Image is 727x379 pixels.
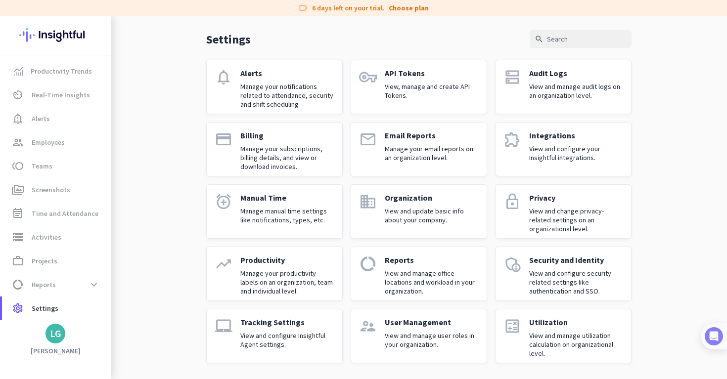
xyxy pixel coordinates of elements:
[351,122,487,176] a: emailEmail ReportsManage your email reports on an organization level.
[38,238,134,257] button: Add your employees
[2,225,111,249] a: storageActivities
[18,168,180,184] div: 1Add employees
[206,122,343,176] a: paymentBillingManage your subscriptions, billing details, and view or download invoices.
[529,207,623,233] p: View and change privacy-related settings on an organizational level.
[385,193,479,203] p: Organization
[50,329,61,338] div: LG
[12,184,24,196] i: perm_media
[206,184,343,239] a: alarm_addManual TimeManage manual time settings like notifications, types, etc.
[240,144,334,171] p: Manage your subscriptions, billing details, and view or download invoices.
[2,83,111,107] a: av_timerReal-Time Insights
[215,68,232,86] i: notifications
[18,281,180,304] div: 2Initial tracking settings and how to edit them
[351,247,487,301] a: data_usageReportsView and manage office locations and workload in your organization.
[535,35,544,43] i: search
[99,308,148,348] button: Help
[385,317,479,327] p: User Management
[215,255,232,273] i: trending_up
[298,3,308,13] i: label
[215,130,232,148] i: payment
[385,269,479,295] p: View and manage office locations and workload in your organization.
[359,193,377,211] i: domain
[240,68,334,78] p: Alerts
[240,317,334,327] p: Tracking Settings
[32,208,98,219] span: Time and Attendance
[12,136,24,148] i: group
[206,60,343,114] a: notificationsAlertsManage your notifications related to attendance, security and shift scheduling
[14,67,23,76] img: menu-item
[2,59,111,83] a: menu-itemProductivity Trends
[359,255,377,273] i: data_usage
[2,178,111,202] a: perm_mediaScreenshots
[385,82,479,100] p: View, manage and create API Tokens.
[206,247,343,301] a: trending_upProductivityManage your productivity labels on an organization, team and individual le...
[32,136,65,148] span: Employees
[38,172,168,182] div: Add employees
[529,317,623,327] p: Utilization
[49,308,99,348] button: Messages
[162,333,183,340] span: Tasks
[10,130,35,140] p: 4 steps
[359,130,377,148] i: email
[240,269,334,295] p: Manage your productivity labels on an organization, team and individual level.
[2,107,111,130] a: notification_importantAlerts
[12,255,24,267] i: work_outline
[389,3,429,13] a: Choose plan
[12,89,24,101] i: av_timer
[206,32,251,47] p: Settings
[359,317,377,335] i: supervisor_account
[503,68,521,86] i: dns
[57,333,91,340] span: Messages
[215,317,232,335] i: laptop_mac
[530,30,632,48] input: Search
[240,331,334,349] p: View and configure Insightful Agent settings.
[32,255,57,267] span: Projects
[385,255,479,265] p: Reports
[529,255,623,265] p: Security and Identity
[19,16,91,54] img: Insightful logo
[240,130,334,140] p: Billing
[503,130,521,148] i: extension
[359,68,377,86] i: vpn_key
[2,130,111,154] a: groupEmployees
[503,255,521,273] i: admin_panel_settings
[116,333,132,340] span: Help
[385,331,479,349] p: View and manage user roles in your organization.
[12,208,24,219] i: event_note
[32,160,52,172] span: Teams
[385,207,479,224] p: View and update basic info about your company.
[12,113,24,125] i: notification_important
[32,89,90,101] span: Real-Time Insights
[35,103,51,119] img: Profile image for Tamara
[495,60,632,114] a: dnsAudit LogsView and manage audit logs on an organization level.
[148,308,198,348] button: Tasks
[12,231,24,243] i: storage
[495,247,632,301] a: admin_panel_settingsSecurity and IdentityView and configure security-related settings like authen...
[385,144,479,162] p: Manage your email reports on an organization level.
[32,302,58,314] span: Settings
[215,193,232,211] i: alarm_add
[32,113,50,125] span: Alerts
[2,154,111,178] a: tollTeams
[31,65,92,77] span: Productivity Trends
[12,160,24,172] i: toll
[503,317,521,335] i: calculate
[85,276,103,294] button: expand_more
[351,184,487,239] a: domainOrganizationView and update basic info about your company.
[12,279,24,291] i: data_usage
[32,231,61,243] span: Activities
[529,130,623,140] p: Integrations
[529,144,623,162] p: View and configure your Insightful integrations.
[32,279,56,291] span: Reports
[385,130,479,140] p: Email Reports
[174,4,191,22] div: Close
[495,184,632,239] a: lockPrivacyView and change privacy-related settings on an organizational level.
[240,82,334,109] p: Manage your notifications related to attendance, security and shift scheduling
[495,309,632,363] a: calculateUtilizationView and manage utilization calculation on organizational level.
[84,4,116,21] h1: Tasks
[32,184,70,196] span: Screenshots
[529,269,623,295] p: View and configure security-related settings like authentication and SSO.
[240,207,334,224] p: Manage manual time settings like notifications, types, etc.
[2,273,111,296] a: data_usageReportsexpand_more
[2,249,111,273] a: work_outlineProjects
